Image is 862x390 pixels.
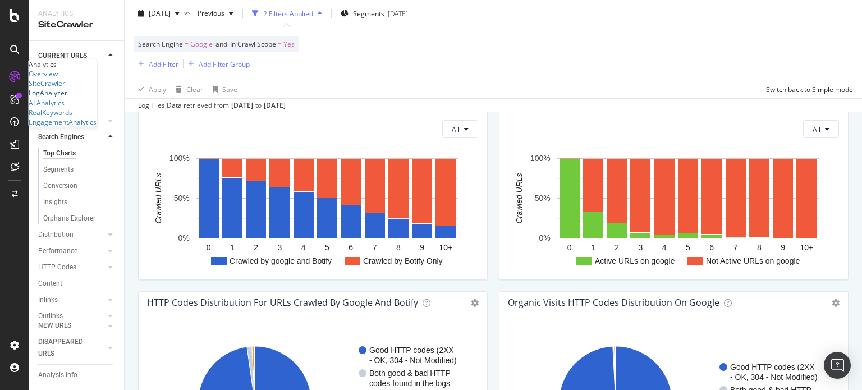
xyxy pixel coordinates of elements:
button: Save [208,80,237,98]
text: 6 [709,243,714,252]
div: CURRENT URLS [38,50,87,62]
text: 0% [539,234,550,243]
div: Open Intercom Messenger [824,352,851,379]
a: NEW URLS [38,320,105,332]
button: [DATE] [134,4,184,22]
text: 2 [254,243,258,252]
text: 10+ [439,243,452,252]
button: Add Filter [134,57,178,71]
a: Performance [38,245,105,257]
button: Add Filter Group [184,57,250,71]
div: [DATE] [231,100,253,111]
div: Top Charts [43,148,76,159]
button: Segments[DATE] [336,4,412,22]
span: vs [184,7,193,17]
text: 1 [591,243,595,252]
div: 2 Filters Applied [263,8,313,18]
text: 3 [278,243,282,252]
a: EngagementAnalytics [29,117,97,127]
text: Crawled by Botify Only [363,256,443,265]
a: Segments [43,164,116,176]
text: 10+ [800,243,813,252]
a: HTTP Codes [38,261,105,273]
div: Analysis Info [38,369,77,381]
text: - OK, 304 - Not Modified) [369,356,457,365]
a: DISAPPEARED URLS [38,336,105,360]
text: 50% [174,194,190,203]
div: Analytics [38,9,115,19]
div: Add Filter Group [199,59,250,68]
button: All [803,120,839,138]
i: Options [471,299,479,307]
text: Crawled by google and Botify [230,256,332,265]
text: 8 [396,243,401,252]
a: Conversion [43,180,116,192]
text: 2 [615,243,619,252]
div: Conversion [43,180,77,192]
h4: HTTP Codes Distribution For URLs Crawled by google and Botify [147,295,418,310]
a: Content [38,278,116,290]
span: In Crawl Scope [230,39,276,49]
div: Apply [149,84,166,94]
text: 9 [781,243,785,252]
text: 6 [349,243,353,252]
span: and [215,39,227,49]
div: Inlinks [38,294,58,306]
a: Insights [43,196,116,208]
span: 2025 Sep. 2nd [149,8,171,18]
div: Distribution [38,229,74,241]
span: Previous [193,8,224,18]
h4: Organic Visits HTTP Codes Distribution on google [508,295,719,310]
text: 0% [178,234,189,243]
text: Both good & bad HTTP [369,369,451,378]
div: HTTP Codes [38,261,76,273]
div: Log Files Data retrieved from to [138,100,286,111]
svg: A chart. [508,147,835,270]
div: Clear [186,84,203,94]
text: Good HTTP codes (2XX [369,346,454,355]
a: Search Engines [38,131,105,143]
span: Segments [353,8,384,18]
a: Distribution [38,229,105,241]
text: 0 [207,243,211,252]
div: Add Filter [149,59,178,68]
button: Switch back to Simple mode [762,80,853,98]
div: DISAPPEARED URLS [38,336,95,360]
span: Google [190,36,213,52]
text: Not Active URLs on google [706,256,800,265]
div: Insights [43,196,67,208]
text: 4 [301,243,306,252]
text: codes found in the logs [369,379,450,388]
text: 4 [662,243,667,252]
text: 0 [567,243,572,252]
text: 5 [325,243,329,252]
button: 2 Filters Applied [247,4,327,22]
a: Outlinks [38,310,105,322]
a: LogAnalyzer [29,88,67,98]
span: = [185,39,189,49]
span: = [278,39,282,49]
span: Yes [283,36,295,52]
svg: A chart. [148,147,474,270]
div: AI Analytics [29,98,65,107]
text: 100% [530,154,551,163]
div: Save [222,84,237,94]
div: Switch back to Simple mode [766,84,853,94]
text: 3 [639,243,643,252]
div: [DATE] [264,100,286,111]
div: Orphans Explorer [43,213,95,224]
div: Overview [29,69,58,79]
div: Segments [43,164,74,176]
div: NEW URLS [38,320,71,332]
a: Analysis Info [38,369,116,381]
div: SiteCrawler [29,79,65,88]
div: SiteCrawler [38,19,115,31]
text: 100% [169,154,190,163]
text: 8 [757,243,762,252]
div: Analytics [29,59,97,69]
a: Inlinks [38,294,105,306]
text: 50% [535,194,551,203]
text: Crawled URLs [515,173,524,224]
